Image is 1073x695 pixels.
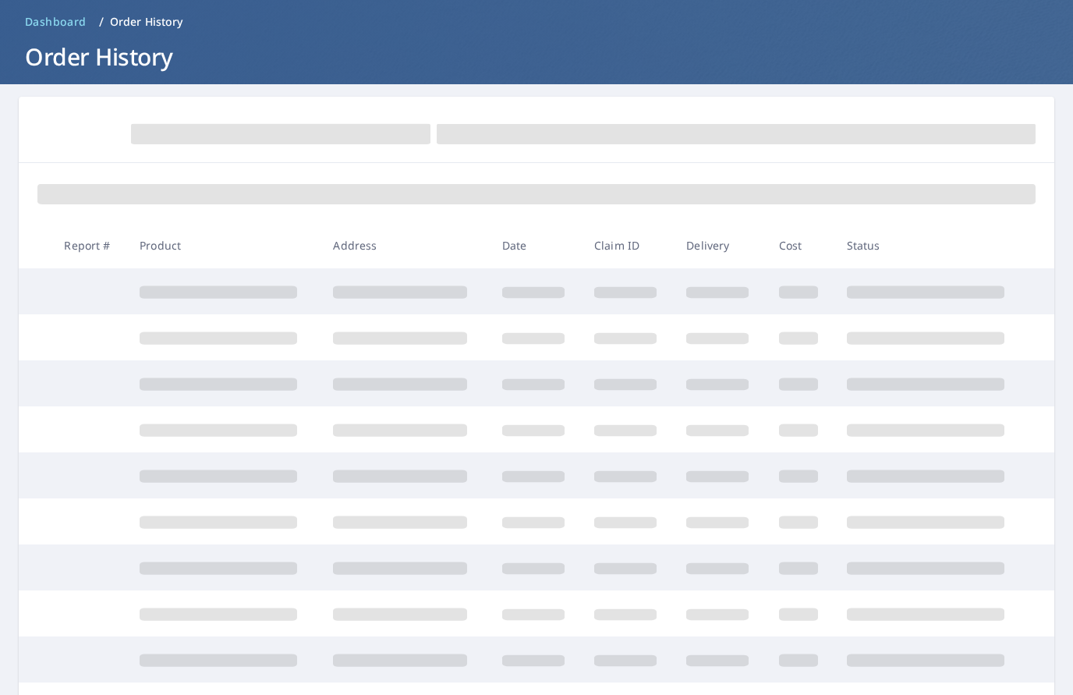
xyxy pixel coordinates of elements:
th: Address [320,222,489,268]
th: Delivery [674,222,766,268]
th: Status [834,222,1028,268]
h1: Order History [19,41,1054,73]
th: Report # [51,222,127,268]
th: Product [127,222,320,268]
th: Cost [767,222,834,268]
a: Dashboard [19,9,93,34]
th: Date [490,222,582,268]
span: Dashboard [25,14,87,30]
nav: breadcrumb [19,9,1054,34]
p: Order History [110,14,183,30]
th: Claim ID [582,222,674,268]
li: / [99,12,104,31]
